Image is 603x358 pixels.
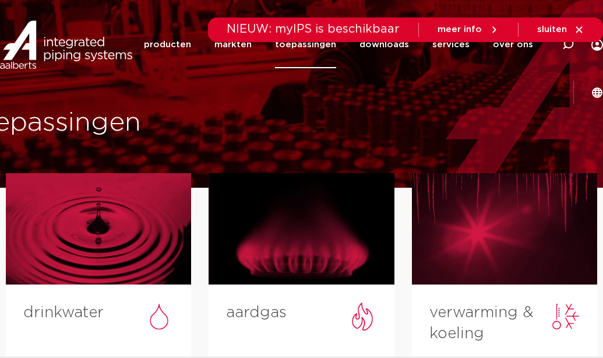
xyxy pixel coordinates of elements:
[438,25,482,34] span: meer info
[144,21,191,68] a: producten
[227,23,400,35] span: NIEUW: myIPS is beschikbaar
[591,21,603,68] div: my IPS
[438,24,499,35] a: meer info
[275,21,336,68] a: toepassingen
[493,21,533,68] a: over ons
[429,305,534,341] a: verwarming & koeling
[23,305,104,320] a: drinkwater
[214,21,252,68] a: markten
[537,25,567,34] span: sluiten
[359,21,409,68] a: downloads
[144,21,533,68] nav: Menu
[537,24,584,35] a: sluiten
[226,305,287,320] a: aardgas
[432,21,470,68] a: services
